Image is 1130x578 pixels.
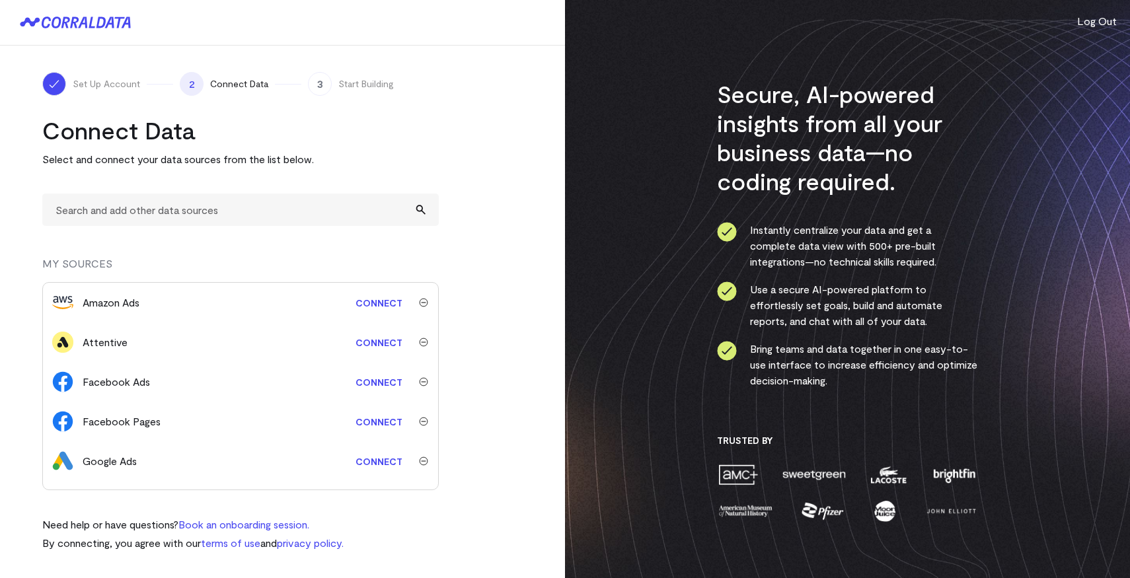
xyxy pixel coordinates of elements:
[73,77,140,90] span: Set Up Account
[872,499,898,523] img: moon-juice-c312e729.png
[800,499,846,523] img: pfizer-e137f5fc.png
[349,410,409,434] a: Connect
[930,463,978,486] img: brightfin-a251e171.png
[52,371,73,392] img: facebook_ads-56946ca1.svg
[210,77,268,90] span: Connect Data
[83,295,139,310] div: Amazon Ads
[201,536,260,549] a: terms of use
[83,414,161,429] div: Facebook Pages
[52,296,73,308] img: amazon_ads-91064bad.svg
[42,535,344,551] p: By connecting, you agree with our and
[717,463,759,486] img: amc-0b11a8f1.png
[717,281,978,329] li: Use a secure AI-powered platform to effortlessly set goals, build and automate reports, and chat ...
[52,451,73,472] img: google_ads-c8121f33.png
[180,72,204,96] span: 2
[717,281,737,301] img: ico-check-circle-4b19435c.svg
[83,453,137,469] div: Google Ads
[1077,13,1117,29] button: Log Out
[349,370,409,394] a: Connect
[717,79,978,196] h3: Secure, AI-powered insights from all your business data—no coding required.
[717,222,737,242] img: ico-check-circle-4b19435c.svg
[83,374,150,390] div: Facebook Ads
[52,411,73,432] img: facebook_pages-56946ca1.svg
[419,417,428,426] img: trash-40e54a27.svg
[419,298,428,307] img: trash-40e54a27.svg
[349,449,409,474] a: Connect
[717,341,978,388] li: Bring teams and data together in one easy-to-use interface to increase efficiency and optimize de...
[42,256,439,282] div: MY SOURCES
[781,463,847,486] img: sweetgreen-1d1fb32c.png
[42,116,439,145] h2: Connect Data
[42,151,439,167] p: Select and connect your data sources from the list below.
[349,291,409,315] a: Connect
[717,341,737,361] img: ico-check-circle-4b19435c.svg
[717,435,978,447] h3: Trusted By
[178,518,309,530] a: Book an onboarding session.
[349,489,409,513] a: Connect
[717,222,978,270] li: Instantly centralize your data and get a complete data view with 500+ pre-built integrations—no t...
[419,456,428,466] img: trash-40e54a27.svg
[277,536,344,549] a: privacy policy.
[349,330,409,355] a: Connect
[52,332,73,353] img: attentive-31a3840e.svg
[338,77,394,90] span: Start Building
[924,499,978,523] img: john-elliott-25751c40.png
[42,194,439,226] input: Search and add other data sources
[869,463,908,486] img: lacoste-7a6b0538.png
[83,334,128,350] div: Attentive
[308,72,332,96] span: 3
[48,77,61,90] img: ico-check-white-5ff98cb1.svg
[717,499,774,523] img: amnh-5afada46.png
[419,377,428,386] img: trash-40e54a27.svg
[419,338,428,347] img: trash-40e54a27.svg
[42,517,344,532] p: Need help or have questions?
